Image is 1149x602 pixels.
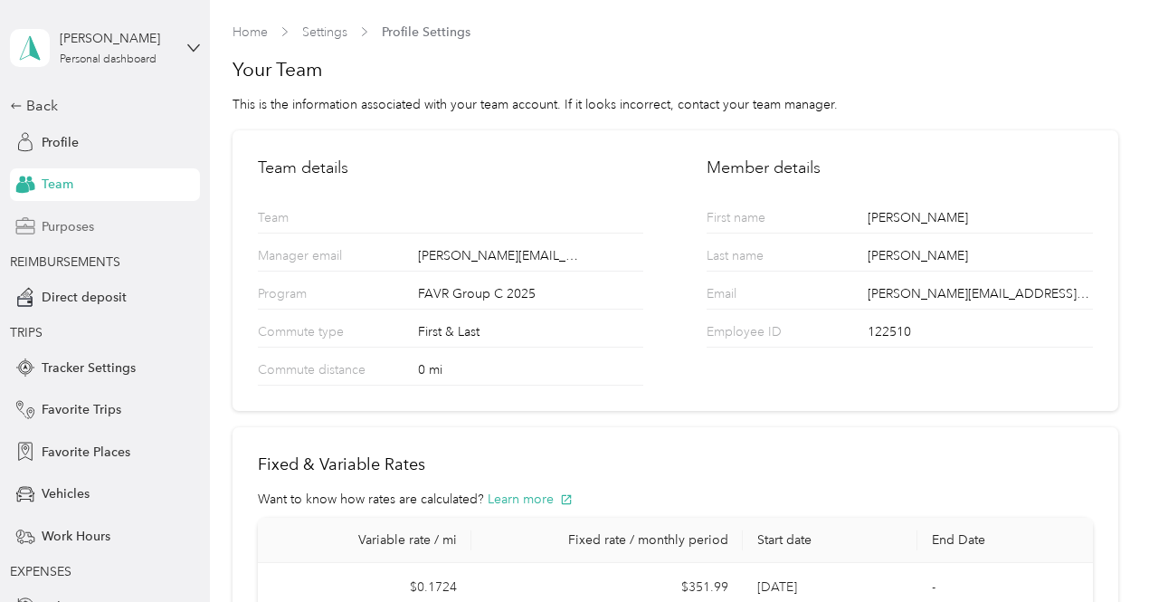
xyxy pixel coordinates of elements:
[60,54,157,65] div: Personal dashboard
[233,95,1118,114] div: This is the information associated with your team account. If it looks incorrect, contact your te...
[382,23,470,42] span: Profile Settings
[42,217,94,236] span: Purposes
[868,246,1093,271] div: [PERSON_NAME]
[258,284,397,309] p: Program
[42,358,136,377] span: Tracker Settings
[868,284,1093,309] div: [PERSON_NAME][EMAIL_ADDRESS][PERSON_NAME][DOMAIN_NAME]
[10,254,120,270] span: REIMBURSEMENTS
[707,208,846,233] p: First name
[42,288,127,307] span: Direct deposit
[42,400,121,419] span: Favorite Trips
[42,133,79,152] span: Profile
[302,24,347,40] a: Settings
[258,360,397,385] p: Commute distance
[418,322,643,347] div: First & Last
[10,325,43,340] span: TRIPS
[258,156,643,180] h2: Team details
[233,24,268,40] a: Home
[42,484,90,503] span: Vehicles
[233,57,1118,82] h1: Your Team
[707,284,846,309] p: Email
[258,518,471,563] th: Variable rate / mi
[60,29,173,48] div: [PERSON_NAME]
[258,453,1093,477] h2: Fixed & Variable Rates
[418,284,643,309] div: FAVR Group C 2025
[42,443,130,462] span: Favorite Places
[707,156,1092,180] h2: Member details
[258,322,397,347] p: Commute type
[707,246,846,271] p: Last name
[488,490,573,509] button: Learn more
[707,322,846,347] p: Employee ID
[258,490,1093,509] div: Want to know how rates are calculated?
[258,246,397,271] p: Manager email
[42,527,110,546] span: Work Hours
[10,564,71,579] span: EXPENSES
[1048,501,1149,602] iframe: Everlance-gr Chat Button Frame
[868,208,1093,233] div: [PERSON_NAME]
[10,95,191,117] div: Back
[418,360,643,385] div: 0 mi
[42,175,73,194] span: Team
[743,518,917,563] th: Start date
[418,246,587,265] span: [PERSON_NAME][EMAIL_ADDRESS][PERSON_NAME][DOMAIN_NAME]
[258,208,397,233] p: Team
[868,322,1093,347] div: 122510
[917,518,1092,563] th: End Date
[471,518,743,563] th: Fixed rate / monthly period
